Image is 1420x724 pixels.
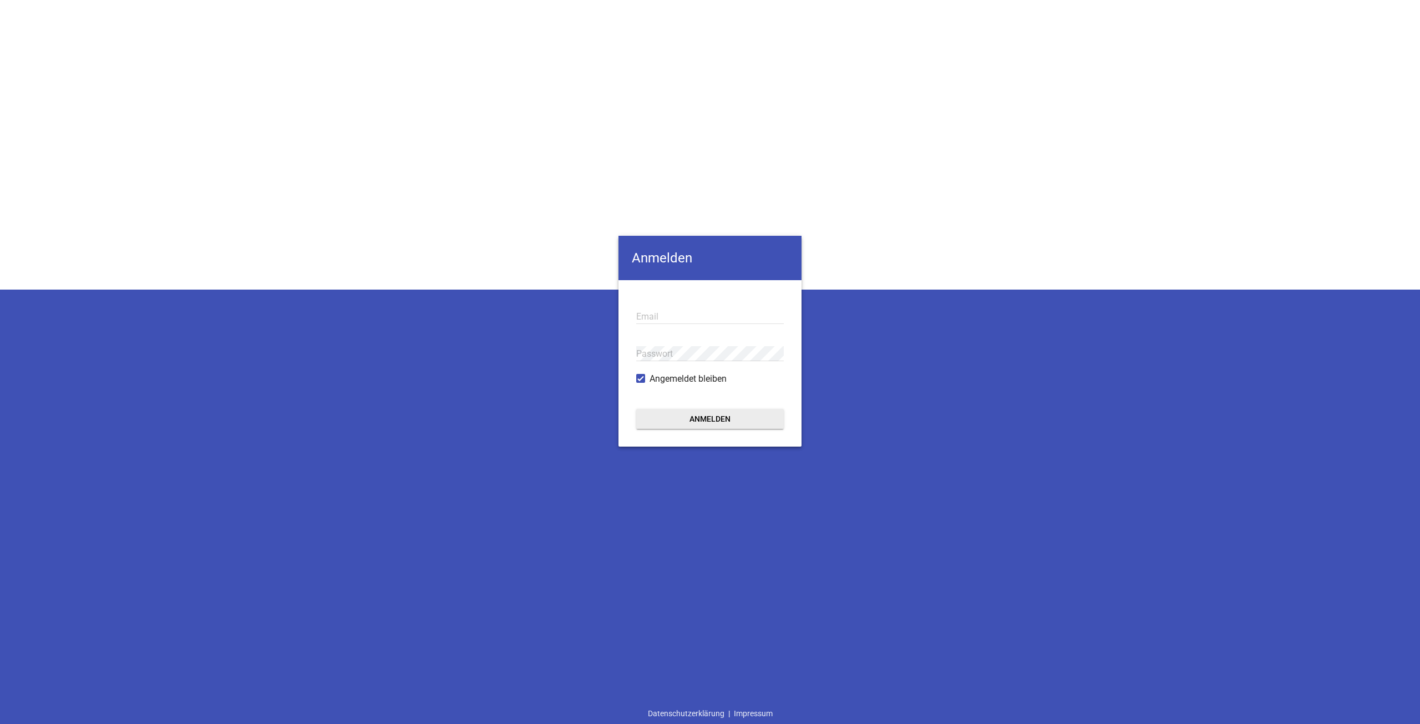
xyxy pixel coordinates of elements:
[644,703,777,724] div: |
[650,372,727,386] span: Angemeldet bleiben
[618,236,802,280] h4: Anmelden
[636,409,784,429] button: Anmelden
[730,703,777,724] a: Impressum
[644,703,728,724] a: Datenschutzerklärung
